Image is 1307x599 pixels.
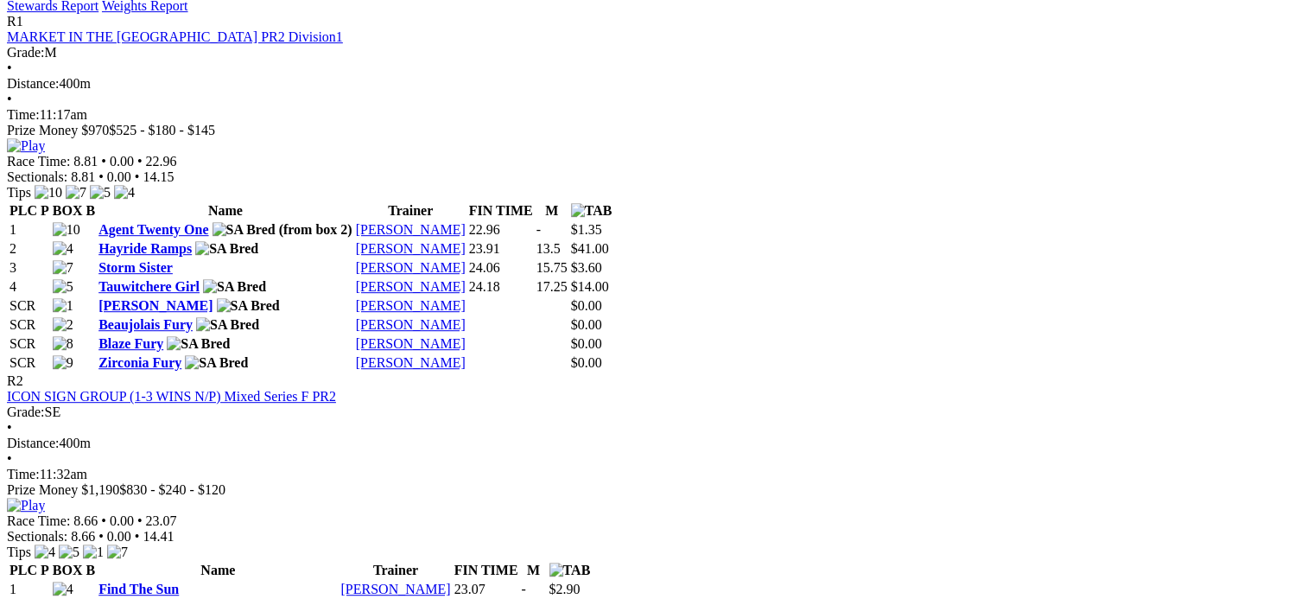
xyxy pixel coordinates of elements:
[41,203,49,218] span: P
[571,260,602,275] span: $3.60
[9,259,50,277] td: 3
[549,563,591,578] img: TAB
[7,513,70,528] span: Race Time:
[110,513,134,528] span: 0.00
[137,513,143,528] span: •
[35,545,55,560] img: 4
[9,316,50,334] td: SCR
[7,14,23,29] span: R1
[119,482,225,497] span: $830 - $240 - $120
[71,529,95,544] span: 8.66
[7,420,12,435] span: •
[137,154,143,169] span: •
[468,240,534,258] td: 23.91
[9,240,50,258] td: 2
[98,317,193,332] a: Beaujolais Fury
[571,317,602,332] span: $0.00
[7,467,1300,482] div: 11:32am
[339,562,451,579] th: Trainer
[7,482,1300,498] div: Prize Money $1,190
[7,451,12,466] span: •
[185,355,248,371] img: SA Bred
[356,241,466,256] a: [PERSON_NAME]
[213,222,276,238] img: SA Bred
[7,405,45,419] span: Grade:
[7,61,12,75] span: •
[196,317,259,333] img: SA Bred
[101,154,106,169] span: •
[7,169,67,184] span: Sectionals:
[53,279,73,295] img: 5
[53,260,73,276] img: 7
[7,123,1300,138] div: Prize Money $970
[571,203,612,219] img: TAB
[195,241,258,257] img: SA Bred
[356,336,466,351] a: [PERSON_NAME]
[135,169,140,184] span: •
[356,222,466,237] a: [PERSON_NAME]
[279,222,352,237] span: (from box 2)
[53,241,73,257] img: 4
[355,202,466,220] th: Trainer
[98,562,338,579] th: Name
[98,298,213,313] a: [PERSON_NAME]
[71,169,95,184] span: 8.81
[9,221,50,239] td: 1
[107,529,131,544] span: 0.00
[536,202,568,220] th: M
[143,529,174,544] span: 14.41
[90,185,111,201] img: 5
[468,259,534,277] td: 24.06
[114,185,135,201] img: 4
[7,154,70,169] span: Race Time:
[53,336,73,352] img: 8
[7,436,1300,451] div: 400m
[101,513,106,528] span: •
[571,222,602,237] span: $1.35
[536,260,568,275] text: 15.75
[109,123,215,137] span: $525 - $180 - $145
[7,436,59,450] span: Distance:
[73,513,98,528] span: 8.66
[7,107,40,122] span: Time:
[53,298,73,314] img: 1
[454,581,519,598] td: 23.07
[571,279,609,294] span: $14.00
[98,260,173,275] a: Storm Sister
[7,29,343,44] a: MARKET IN THE [GEOGRAPHIC_DATA] PR2 Division1
[53,317,73,333] img: 2
[146,154,177,169] span: 22.96
[7,45,45,60] span: Grade:
[571,241,609,256] span: $41.00
[536,222,541,237] text: -
[98,279,200,294] a: Tauwitchere Girl
[35,185,62,201] img: 10
[536,279,568,294] text: 17.25
[53,563,83,577] span: BOX
[468,202,534,220] th: FIN TIME
[86,203,95,218] span: B
[107,545,128,560] img: 7
[356,355,466,370] a: [PERSON_NAME]
[9,335,50,353] td: SCR
[468,278,534,296] td: 24.18
[59,545,79,560] img: 5
[143,169,174,184] span: 14.15
[9,354,50,372] td: SCR
[521,562,547,579] th: M
[7,185,31,200] span: Tips
[454,562,519,579] th: FIN TIME
[98,241,192,256] a: Hayride Ramps
[10,563,37,577] span: PLC
[356,260,466,275] a: [PERSON_NAME]
[203,279,266,295] img: SA Bred
[9,581,50,598] td: 1
[7,529,67,544] span: Sectionals:
[571,355,602,370] span: $0.00
[146,513,177,528] span: 23.07
[98,582,179,596] a: Find The Sun
[571,298,602,313] span: $0.00
[107,169,131,184] span: 0.00
[7,545,31,559] span: Tips
[53,582,73,597] img: 4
